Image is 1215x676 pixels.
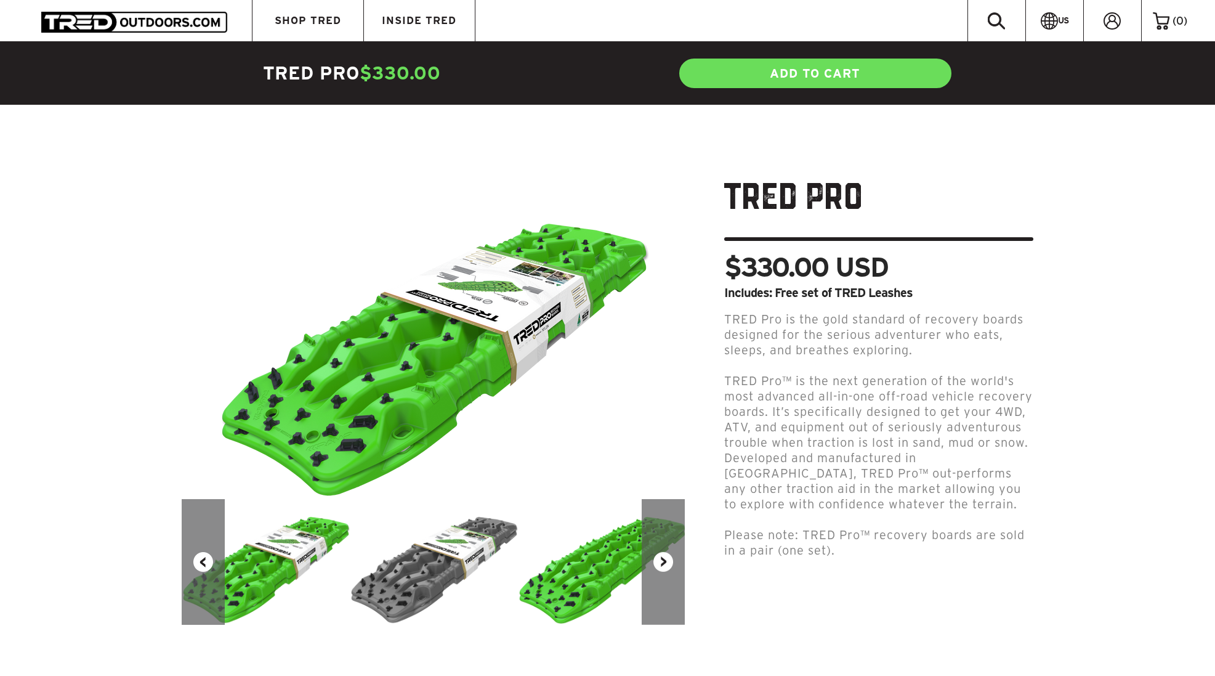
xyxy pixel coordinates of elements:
[218,178,649,499] img: TRED_Pro_ISO-Green_700x.png
[350,499,518,624] img: TRED_Pro_ISO-Grey_300x.png
[518,499,686,625] img: TRED_Pro_ISO_GREEN_x2_40eeb962-f01a-4fbf-a891-2107ed5b4955_300x.png
[360,63,441,83] span: $330.00
[724,528,1025,557] span: Please note: TRED Pro™ recovery boards are sold in a pair (one set).
[724,177,1033,241] h1: TRED Pro
[41,12,227,32] img: TRED Outdoors America
[724,312,1033,358] p: TRED Pro is the gold standard of recovery boards designed for the serious adventurer who eats, sl...
[275,15,341,26] span: SHOP TRED
[263,61,608,86] h4: TRED Pro
[1153,12,1169,30] img: cart-icon
[724,253,888,280] span: $330.00 USD
[724,287,1033,299] div: Includes: Free set of TRED Leashes
[1176,15,1184,26] span: 0
[642,499,685,625] button: Next
[382,15,456,26] span: INSIDE TRED
[1173,15,1187,26] span: ( )
[182,499,350,624] img: TRED_Pro_ISO-Green_300x.png
[182,499,225,625] button: Previous
[724,374,1033,511] span: TRED Pro™ is the next generation of the world's most advanced all-in-one off-road vehicle recover...
[678,57,953,89] a: ADD TO CART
